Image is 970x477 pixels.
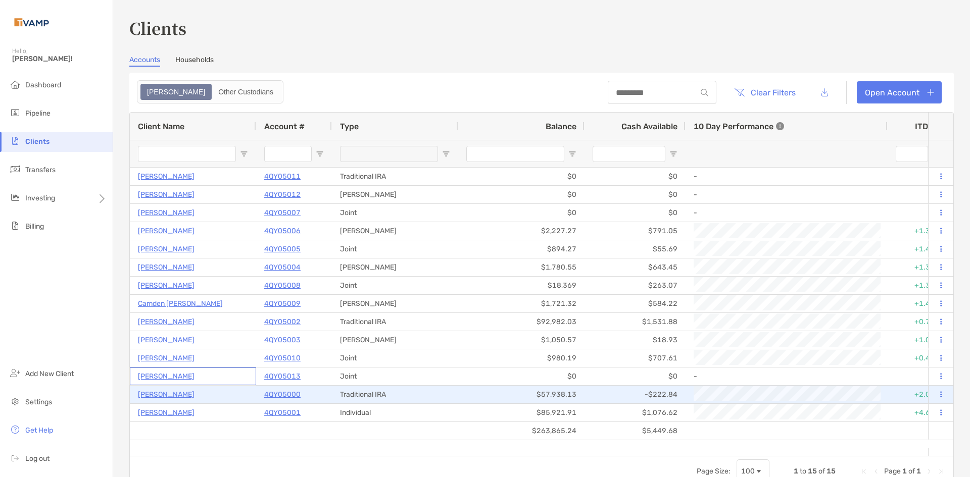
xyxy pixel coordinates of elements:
div: 0% [888,204,948,222]
input: Balance Filter Input [466,146,564,162]
p: 4QY05001 [264,406,301,419]
div: - [694,186,880,203]
span: Log out [25,454,50,463]
img: add_new_client icon [9,367,21,379]
span: Investing [25,194,55,202]
a: Households [175,56,214,67]
div: [PERSON_NAME] [332,295,458,312]
a: 4QY05005 [264,243,301,255]
div: 0% [888,186,948,203]
div: $5,449.68 [585,422,686,440]
input: Account # Filter Input [264,146,312,162]
button: Clear Filters [726,81,803,103]
span: Add New Client [25,369,74,378]
div: [PERSON_NAME] [332,258,458,276]
div: $18.93 [585,331,686,349]
span: 1 [916,467,921,475]
div: $0 [585,367,686,385]
a: [PERSON_NAME] [138,261,195,274]
div: Individual [332,404,458,421]
a: 4QY05003 [264,334,301,346]
a: [PERSON_NAME] [138,225,195,237]
a: Accounts [129,56,160,67]
div: $1,076.62 [585,404,686,421]
div: $85,921.91 [458,404,585,421]
a: [PERSON_NAME] [138,188,195,201]
p: Camden [PERSON_NAME] [138,297,223,310]
img: get-help icon [9,423,21,436]
div: $2,227.27 [458,222,585,240]
p: [PERSON_NAME] [138,406,195,419]
div: $0 [585,204,686,222]
span: Get Help [25,426,53,435]
span: Billing [25,222,44,231]
div: $18,369 [458,277,585,294]
a: [PERSON_NAME] [138,370,195,383]
div: Traditional IRA [332,313,458,331]
div: +0.78% [888,313,948,331]
img: clients icon [9,135,21,147]
div: Joint [332,240,458,258]
div: Joint [332,367,458,385]
div: - [694,168,880,185]
input: Client Name Filter Input [138,146,236,162]
a: [PERSON_NAME] [138,170,195,183]
div: +1.37% [888,222,948,240]
span: of [908,467,915,475]
div: [PERSON_NAME] [332,222,458,240]
span: 1 [794,467,798,475]
input: ITD Filter Input [896,146,928,162]
div: $0 [458,204,585,222]
h3: Clients [129,16,954,39]
div: +4.62% [888,404,948,421]
div: +1.36% [888,258,948,276]
div: $791.05 [585,222,686,240]
div: $0 [458,186,585,203]
span: Page [884,467,901,475]
div: - [694,204,880,221]
a: [PERSON_NAME] [138,206,195,219]
a: 4QY05007 [264,206,301,219]
div: segmented control [137,80,283,103]
a: 4QY05002 [264,315,301,328]
div: Previous Page [872,467,880,475]
div: +2.07% [888,386,948,403]
p: [PERSON_NAME] [138,334,195,346]
a: 4QY05009 [264,297,301,310]
div: [PERSON_NAME] [332,331,458,349]
span: to [800,467,806,475]
img: investing icon [9,191,21,203]
div: $0 [458,168,585,185]
a: [PERSON_NAME] [138,279,195,292]
div: $1,721.32 [458,295,585,312]
div: Joint [332,277,458,294]
a: 4QY05004 [264,261,301,274]
div: 100 [741,467,755,475]
div: $584.22 [585,295,686,312]
div: $57,938.13 [458,386,585,403]
div: Other Custodians [213,85,279,99]
a: [PERSON_NAME] [138,388,195,401]
span: 15 [808,467,817,475]
a: 4QY05010 [264,352,301,364]
img: Zoe Logo [12,4,51,40]
div: $980.19 [458,349,585,367]
a: 4QY05000 [264,388,301,401]
button: Open Filter Menu [442,150,450,158]
span: [PERSON_NAME]! [12,55,107,63]
div: +1.01% [888,331,948,349]
div: $55.69 [585,240,686,258]
a: 4QY05006 [264,225,301,237]
div: $263,865.24 [458,422,585,440]
div: Joint [332,204,458,222]
div: $1,780.55 [458,258,585,276]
